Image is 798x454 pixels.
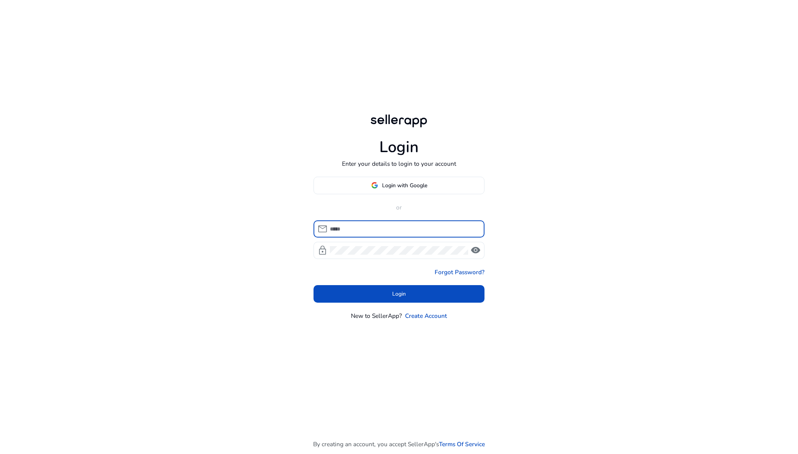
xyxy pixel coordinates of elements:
span: mail [317,224,328,234]
img: google-logo.svg [371,182,378,189]
button: Login with Google [314,177,485,194]
p: or [314,203,485,212]
span: Login with Google [382,181,427,190]
p: Enter your details to login to your account [342,159,456,168]
a: Create Account [405,311,447,320]
span: Login [392,290,406,298]
h1: Login [379,138,419,157]
span: visibility [470,245,481,255]
button: Login [314,285,485,303]
span: lock [317,245,328,255]
a: Terms Of Service [439,440,485,449]
a: Forgot Password? [435,268,484,277]
p: New to SellerApp? [351,311,402,320]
